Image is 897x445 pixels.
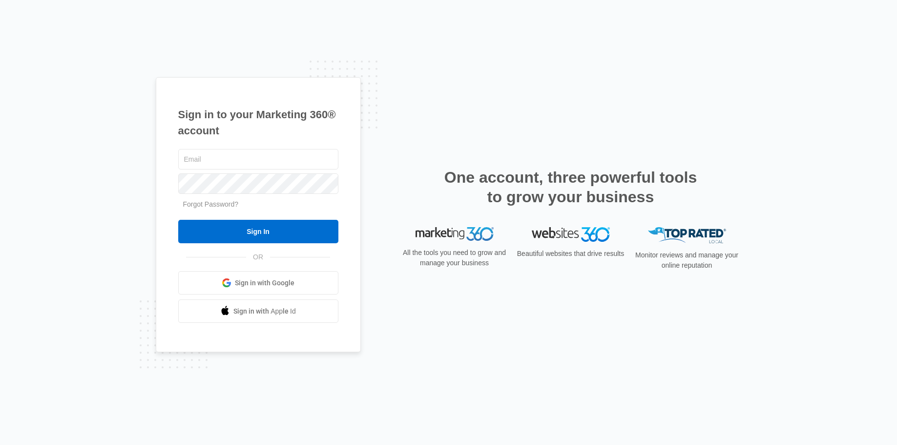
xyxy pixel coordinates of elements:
img: Websites 360 [532,227,610,241]
input: Email [178,149,338,170]
input: Sign In [178,220,338,243]
img: Top Rated Local [648,227,726,243]
p: Monitor reviews and manage your online reputation [632,250,742,271]
img: Marketing 360 [416,227,494,241]
h2: One account, three powerful tools to grow your business [441,168,700,207]
a: Sign in with Apple Id [178,299,338,323]
h1: Sign in to your Marketing 360® account [178,106,338,139]
a: Sign in with Google [178,271,338,295]
span: Sign in with Google [235,278,294,288]
span: Sign in with Apple Id [233,306,296,317]
p: All the tools you need to grow and manage your business [400,248,509,268]
a: Forgot Password? [183,200,239,208]
span: OR [246,252,270,262]
p: Beautiful websites that drive results [516,249,626,259]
